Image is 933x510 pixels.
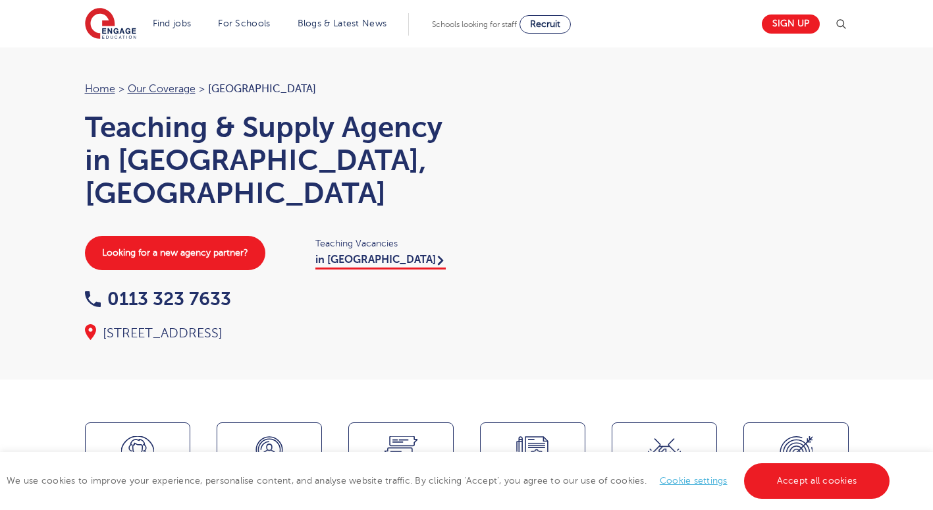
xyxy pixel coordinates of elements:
a: Home [85,83,115,95]
span: Recruit [530,19,560,29]
span: Schools looking for staff [432,20,517,29]
a: in [GEOGRAPHIC_DATA] [315,254,446,269]
span: We use cookies to improve your experience, personalise content, and analyse website traffic. By c... [7,476,893,486]
span: > [119,83,124,95]
span: > [199,83,205,95]
a: Sign up [762,14,820,34]
a: Cookie settings [660,476,728,486]
a: For Schools [218,18,270,28]
a: Accept all cookies [744,463,890,499]
a: Recruit [520,15,571,34]
h1: Teaching & Supply Agency in [GEOGRAPHIC_DATA], [GEOGRAPHIC_DATA] [85,111,454,210]
a: Looking for a new agency partner? [85,236,265,270]
span: [GEOGRAPHIC_DATA] [208,83,316,95]
div: [STREET_ADDRESS] [85,324,454,343]
img: Engage Education [85,8,136,41]
a: Blogs & Latest News [298,18,387,28]
a: 0113 323 7633 [85,289,231,309]
a: Our coverage [128,83,196,95]
a: Find jobs [153,18,192,28]
nav: breadcrumb [85,80,454,98]
span: Teaching Vacancies [315,236,454,251]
